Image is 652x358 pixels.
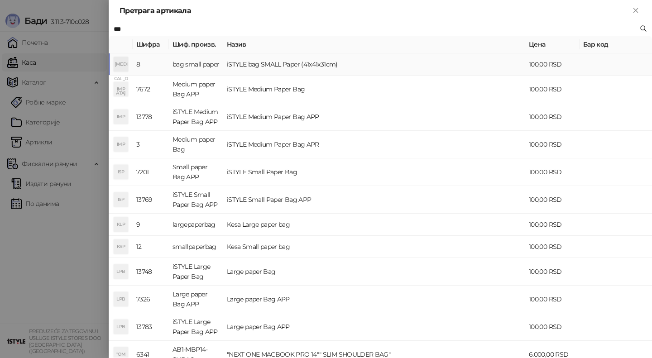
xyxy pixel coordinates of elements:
[525,36,580,53] th: Цена
[223,236,525,258] td: Kesa Small paper bag
[169,186,223,214] td: iSTYLE Small Paper Bag APP
[525,131,580,158] td: 100,00 RSD
[580,36,652,53] th: Бар код
[169,158,223,186] td: Small paper Bag APP
[223,286,525,313] td: Large paper Bag APP
[133,313,169,341] td: 13783
[223,158,525,186] td: iSTYLE Small Paper Bag
[525,258,580,286] td: 100,00 RSD
[223,313,525,341] td: Large paper Bag APP
[114,320,128,334] div: LPB
[223,131,525,158] td: iSTYLE Medium Paper Bag APR
[114,110,128,124] div: IMP
[114,82,128,96] div: IMP
[133,158,169,186] td: 7201
[169,214,223,236] td: largepaperbag
[169,76,223,103] td: Medium paper Bag APP
[223,186,525,214] td: iSTYLE Small Paper Bag APP
[525,53,580,76] td: 100,00 RSD
[114,292,128,306] div: LPB
[114,192,128,207] div: ISP
[525,236,580,258] td: 100,00 RSD
[133,286,169,313] td: 7326
[223,36,525,53] th: Назив
[133,36,169,53] th: Шифра
[120,5,630,16] div: Претрага артикала
[223,258,525,286] td: Large paper Bag
[169,236,223,258] td: smallpaperbag
[525,214,580,236] td: 100,00 RSD
[525,186,580,214] td: 100,00 RSD
[525,286,580,313] td: 100,00 RSD
[133,214,169,236] td: 9
[525,103,580,131] td: 100,00 RSD
[114,264,128,279] div: LPB
[169,286,223,313] td: Large paper Bag APP
[169,313,223,341] td: iSTYLE Large Paper Bag APP
[133,258,169,286] td: 13748
[133,236,169,258] td: 12
[223,103,525,131] td: iSTYLE Medium Paper Bag APP
[169,103,223,131] td: iSTYLE Medium Paper Bag APP
[169,131,223,158] td: Medium paper Bag
[133,53,169,76] td: 8
[223,76,525,103] td: iSTYLE Medium Paper Bag
[223,214,525,236] td: Kesa Large paper bag
[114,57,128,72] div: [MEDICAL_DATA]
[630,5,641,16] button: Close
[525,158,580,186] td: 100,00 RSD
[133,186,169,214] td: 13769
[223,53,525,76] td: iSTYLE bag SMALL Paper (41x41x31cm)
[114,137,128,152] div: IMP
[169,258,223,286] td: iSTYLE Large Paper Bag
[114,165,128,179] div: ISP
[114,239,128,254] div: KSP
[133,103,169,131] td: 13778
[114,217,128,232] div: KLP
[525,313,580,341] td: 100,00 RSD
[133,131,169,158] td: 3
[169,53,223,76] td: bag small paper
[133,76,169,103] td: 7672
[525,76,580,103] td: 100,00 RSD
[169,36,223,53] th: Шиф. произв.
